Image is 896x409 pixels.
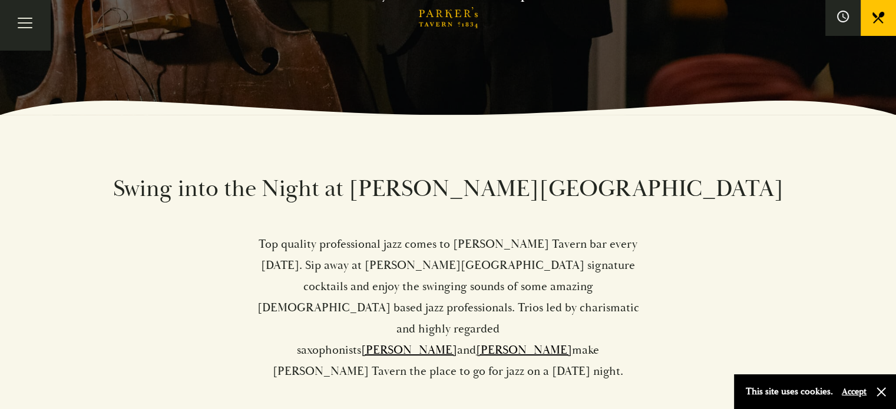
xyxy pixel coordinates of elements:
[476,343,572,357] a: [PERSON_NAME]
[361,343,457,357] a: [PERSON_NAME]
[113,174,784,204] h2: Swing into the Night at [PERSON_NAME][GEOGRAPHIC_DATA]
[746,383,833,400] p: This site uses cookies.
[842,386,867,397] button: Accept
[256,234,641,382] p: Top quality professional jazz comes to [PERSON_NAME] Tavern bar every [DATE]. Sip away at [PERSON...
[875,386,887,398] button: Close and accept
